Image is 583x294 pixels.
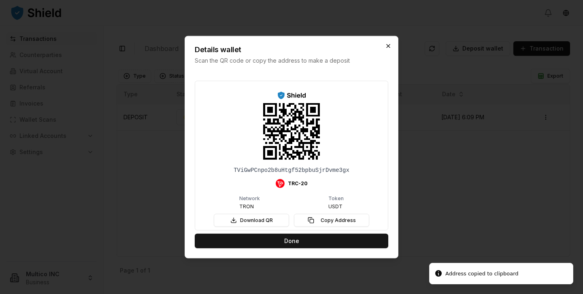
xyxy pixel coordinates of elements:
button: Done [195,234,388,248]
span: USDT [328,203,343,210]
span: TRC-20 [288,180,308,187]
p: Scan the QR code or copy the address to make a deposit [195,56,372,64]
h2: Details wallet [195,46,372,53]
img: Tron Logo [276,179,285,188]
div: TViGwPCnpo2b8uHtgf52bpbuSjrDvme3gx [234,166,349,174]
p: Network [239,196,260,201]
p: Token [328,196,344,201]
button: Download QR [214,214,289,227]
span: TRON [239,203,254,210]
button: Copy Address [294,214,369,227]
img: ShieldPay Logo [277,91,306,100]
